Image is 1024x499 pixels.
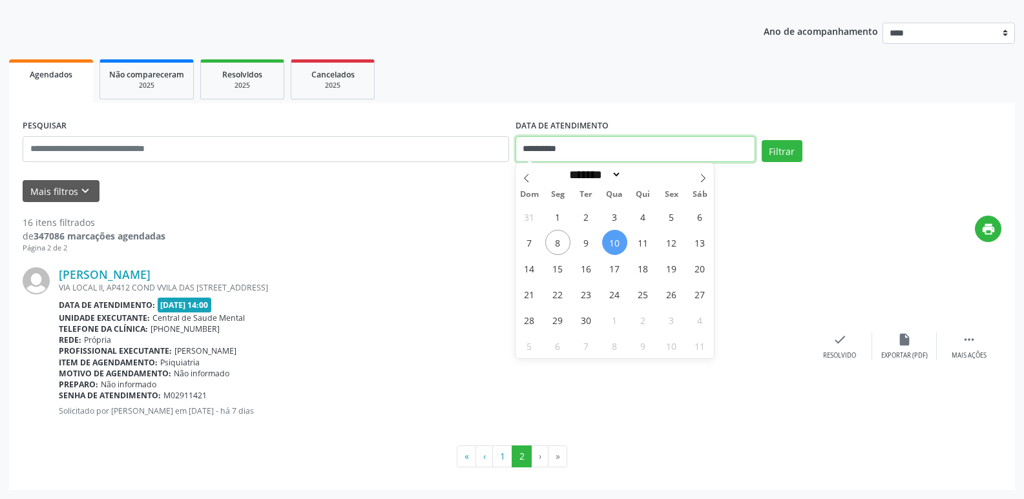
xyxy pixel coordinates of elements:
span: Dom [516,190,544,199]
button: Go to previous page [475,445,493,467]
span: Agendados [30,69,72,80]
span: Setembro 9, 2025 [574,230,599,255]
b: Senha de atendimento: [59,390,161,401]
input: Year [622,168,664,181]
button: Go to page 2 [512,445,532,467]
span: Outubro 8, 2025 [602,333,627,358]
b: Preparo: [59,379,98,390]
span: Setembro 12, 2025 [659,230,684,255]
span: Outubro 11, 2025 [687,333,713,358]
div: 2025 [300,81,365,90]
span: Setembro 18, 2025 [631,256,656,281]
div: de [23,229,165,243]
span: Setembro 11, 2025 [631,230,656,255]
span: Setembro 22, 2025 [545,281,570,307]
span: Outubro 3, 2025 [659,307,684,332]
span: Qua [600,190,629,199]
button: print [975,216,1001,242]
span: Setembro 19, 2025 [659,256,684,281]
select: Month [565,168,622,181]
span: Não compareceram [109,69,184,80]
button: Mais filtroskeyboard_arrow_down [23,180,99,203]
b: Rede: [59,334,81,345]
span: Setembro 6, 2025 [687,204,713,229]
span: Cancelados [311,69,355,80]
span: Setembro 26, 2025 [659,281,684,307]
span: Outubro 1, 2025 [602,307,627,332]
span: Resolvidos [222,69,262,80]
span: Setembro 16, 2025 [574,256,599,281]
div: Resolvido [823,351,856,360]
button: Go to first page [457,445,476,467]
span: Ter [572,190,600,199]
b: Telefone da clínica: [59,323,148,334]
span: [DATE] 14:00 [158,298,212,312]
span: Setembro 5, 2025 [659,204,684,229]
span: Seg [543,190,572,199]
i: print [981,222,996,236]
img: img [23,267,50,294]
span: Central de Saude Mental [152,312,245,323]
span: Setembro 20, 2025 [687,256,713,281]
label: PESQUISAR [23,116,67,136]
div: Página 2 de 2 [23,243,165,254]
div: 2025 [210,81,275,90]
span: Sex [657,190,685,199]
strong: 347086 marcações agendadas [34,230,165,242]
b: Data de atendimento: [59,300,155,311]
span: Não informado [101,379,156,390]
span: Setembro 14, 2025 [517,256,542,281]
a: [PERSON_NAME] [59,267,151,281]
span: Outubro 9, 2025 [631,333,656,358]
span: Setembro 28, 2025 [517,307,542,332]
span: Outubro 10, 2025 [659,333,684,358]
span: Setembro 8, 2025 [545,230,570,255]
i:  [962,332,976,347]
span: Setembro 30, 2025 [574,307,599,332]
div: 16 itens filtrados [23,216,165,229]
span: Psiquiatria [160,357,200,368]
span: Setembro 23, 2025 [574,281,599,307]
span: M02911421 [163,390,207,401]
span: Sáb [685,190,714,199]
div: 2025 [109,81,184,90]
button: Filtrar [762,140,802,162]
span: Setembro 7, 2025 [517,230,542,255]
button: Go to page 1 [492,445,512,467]
b: Item de agendamento: [59,357,158,368]
span: [PHONE_NUMBER] [151,323,220,334]
p: Ano de acompanhamento [764,23,878,39]
span: Setembro 21, 2025 [517,281,542,307]
span: Outubro 6, 2025 [545,333,570,358]
span: Outubro 5, 2025 [517,333,542,358]
span: Setembro 17, 2025 [602,256,627,281]
span: Setembro 3, 2025 [602,204,627,229]
span: Outubro 4, 2025 [687,307,713,332]
span: Setembro 10, 2025 [602,230,627,255]
span: Setembro 4, 2025 [631,204,656,229]
span: Setembro 1, 2025 [545,204,570,229]
span: Setembro 2, 2025 [574,204,599,229]
span: Setembro 13, 2025 [687,230,713,255]
span: Outubro 7, 2025 [574,333,599,358]
span: Não informado [174,368,229,379]
span: Setembro 29, 2025 [545,307,570,332]
span: Setembro 25, 2025 [631,281,656,307]
ul: Pagination [23,445,1001,467]
div: Mais ações [952,351,987,360]
i: insert_drive_file [897,332,912,347]
div: Exportar (PDF) [881,351,928,360]
span: Setembro 27, 2025 [687,281,713,307]
p: Solicitado por [PERSON_NAME] em [DATE] - há 7 dias [59,405,808,416]
span: Própria [84,334,111,345]
i: check [833,332,847,347]
span: [PERSON_NAME] [174,345,236,356]
i: keyboard_arrow_down [78,184,92,198]
label: DATA DE ATENDIMENTO [516,116,609,136]
b: Motivo de agendamento: [59,368,171,379]
span: Setembro 15, 2025 [545,256,570,281]
span: Qui [629,190,657,199]
span: Setembro 24, 2025 [602,281,627,307]
div: VIA LOCAL II, AP412 COND VVILA DAS [STREET_ADDRESS] [59,282,808,293]
b: Unidade executante: [59,312,150,323]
